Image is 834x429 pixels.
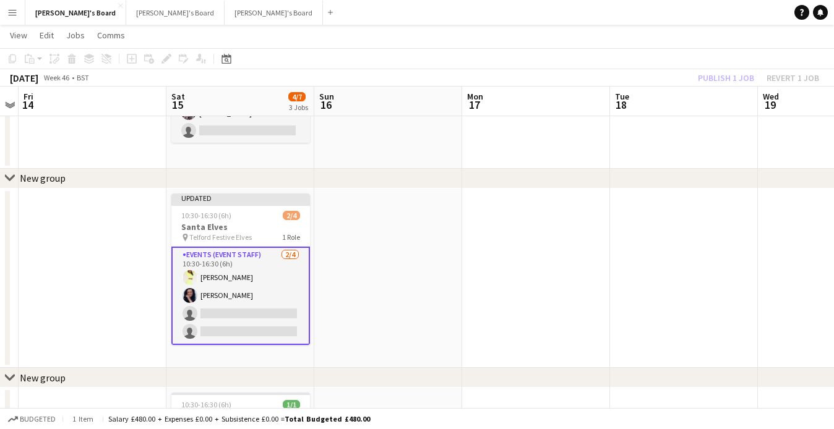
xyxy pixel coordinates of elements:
span: Total Budgeted £480.00 [285,414,370,423]
span: 17 [465,98,483,112]
div: BST [77,73,89,82]
a: View [5,27,32,43]
div: [DATE] [10,72,38,84]
span: Mon [467,91,483,102]
span: Telford Festive Elves [189,232,252,242]
span: Jobs [66,30,85,41]
button: [PERSON_NAME]'s Board [126,1,225,25]
span: 18 [613,98,629,112]
div: New group [20,172,66,184]
span: 19 [761,98,779,112]
span: Fri [24,91,33,102]
span: Wed [763,91,779,102]
div: Salary £480.00 + Expenses £0.00 + Subsistence £0.00 = [108,414,370,423]
span: Sun [319,91,334,102]
span: 4/7 [288,92,306,101]
span: 10:30-16:30 (6h) [181,211,231,220]
div: 3 Jobs [289,103,308,112]
app-job-card: Updated10:30-16:30 (6h)2/4Santa Elves Telford Festive Elves1 RoleEvents (Event Staff)2/410:30-16:... [171,193,310,345]
span: 16 [317,98,334,112]
h3: Santa Elves [171,221,310,232]
button: [PERSON_NAME]'s Board [225,1,323,25]
span: View [10,30,27,41]
span: Sat [171,91,185,102]
a: Jobs [61,27,90,43]
span: 14 [22,98,33,112]
span: Edit [40,30,54,41]
span: 1/1 [283,400,300,409]
span: Week 46 [41,73,72,82]
span: Comms [97,30,125,41]
button: Budgeted [6,412,58,426]
a: Comms [92,27,130,43]
button: [PERSON_NAME]'s Board [25,1,126,25]
span: 1 item [68,414,98,423]
div: New group [20,372,66,384]
div: Updated [171,193,310,203]
span: 1 Role [282,232,300,242]
app-card-role: Events (Event Staff)2/410:30-16:30 (6h)[PERSON_NAME][PERSON_NAME] [171,247,310,345]
span: 10:30-16:30 (6h) [181,400,231,409]
span: Tue [615,91,629,102]
a: Edit [35,27,59,43]
span: 2/4 [283,211,300,220]
span: 15 [170,98,185,112]
span: Budgeted [20,415,56,423]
